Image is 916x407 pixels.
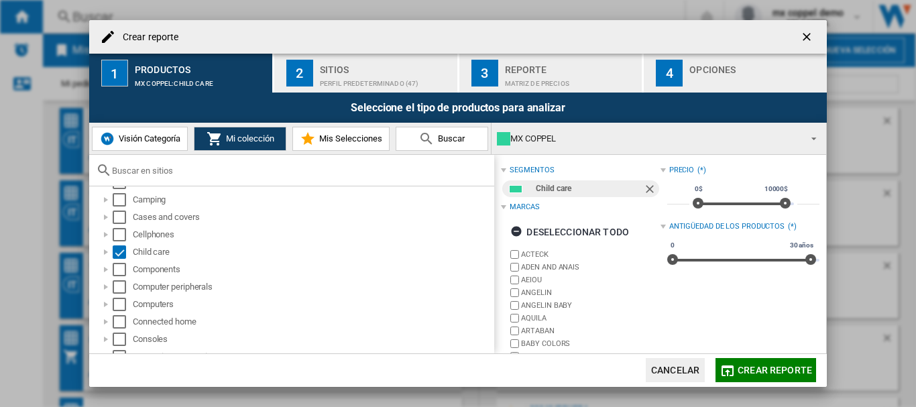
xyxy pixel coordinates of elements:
input: brand.name [510,276,519,284]
input: brand.name [510,327,519,335]
div: Perfil predeterminado (47) [320,73,452,87]
div: Cases and covers [133,211,492,224]
button: 1 Productos MX COPPEL:Child care [89,54,274,93]
ng-md-icon: Quitar [643,182,659,198]
input: brand.name [510,250,519,259]
md-checkbox: Select [113,193,133,207]
label: ARTABAN [521,326,660,336]
div: MX COPPEL [497,129,799,148]
button: Deseleccionar todo [506,220,633,244]
input: Buscar en sitios [112,166,488,176]
div: Precio [669,165,694,176]
div: Camping [133,193,492,207]
div: Productos [135,59,267,73]
div: Deseleccionar todo [510,220,629,244]
div: Sitios [320,59,452,73]
button: 4 Opciones [644,54,827,93]
input: brand.name [510,263,519,272]
button: Cancelar [646,358,705,382]
input: brand.name [510,339,519,348]
img: wiser-icon-blue.png [99,131,115,147]
md-checkbox: Select [113,315,133,329]
span: Mis Selecciones [316,133,382,143]
span: 10000$ [762,184,790,194]
label: ACTECK [521,249,660,259]
input: brand.name [510,288,519,297]
ng-md-icon: getI18NText('BUTTONS.CLOSE_DIALOG') [800,30,816,46]
div: 3 [471,60,498,86]
button: 3 Reporte Matriz de precios [459,54,644,93]
label: ANGELIN [521,288,660,298]
div: Cellphones [133,228,492,241]
button: Mis Selecciones [292,127,390,151]
div: Child care [133,245,492,259]
button: Crear reporte [715,358,816,382]
div: 4 [656,60,683,86]
div: Opciones [689,59,821,73]
input: brand.name [510,352,519,361]
input: brand.name [510,314,519,323]
label: BABY COLORS [521,339,660,349]
span: 0$ [693,184,705,194]
span: 30 años [788,240,815,251]
md-checkbox: Select [113,280,133,294]
div: Reporte [505,59,637,73]
button: Buscar [396,127,488,151]
div: Consoles [133,333,492,346]
div: 2 [286,60,313,86]
button: getI18NText('BUTTONS.CLOSE_DIALOG') [795,23,821,50]
button: 2 Sitios Perfil predeterminado (47) [274,54,459,93]
label: BABY TEK [521,351,660,361]
div: Antigüedad de los productos [669,221,785,232]
div: Marcas [510,202,539,213]
button: Visión Categoría [92,127,188,151]
label: ANGELIN BABY [521,300,660,310]
div: segmentos [510,165,554,176]
label: AEIOU [521,275,660,285]
md-checkbox: Select [113,228,133,241]
input: brand.name [510,301,519,310]
md-checkbox: Select [113,245,133,259]
md-checkbox: Select [113,211,133,224]
label: ADEN AND ANAIS [521,262,660,272]
span: 0 [669,240,677,251]
span: Visión Categoría [115,133,180,143]
md-checkbox: Select [113,333,133,346]
div: Computers [133,298,492,311]
div: 1 [101,60,128,86]
div: Child care [536,180,642,197]
label: AQUILA [521,313,660,323]
div: Matriz de precios [505,73,637,87]
div: MX COPPEL:Child care [135,73,267,87]
md-checkbox: Select [113,263,133,276]
button: Mi colección [194,127,286,151]
div: Computer peripherals [133,280,492,294]
div: Seleccione el tipo de productos para analizar [89,93,827,123]
span: Crear reporte [738,365,812,375]
h4: Crear reporte [116,31,178,44]
div: Connected home [133,315,492,329]
div: Cosmetic accessories [133,350,492,363]
md-checkbox: Select [113,298,133,311]
span: Buscar [435,133,465,143]
span: Mi colección [223,133,274,143]
md-checkbox: Select [113,350,133,363]
div: Components [133,263,492,276]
